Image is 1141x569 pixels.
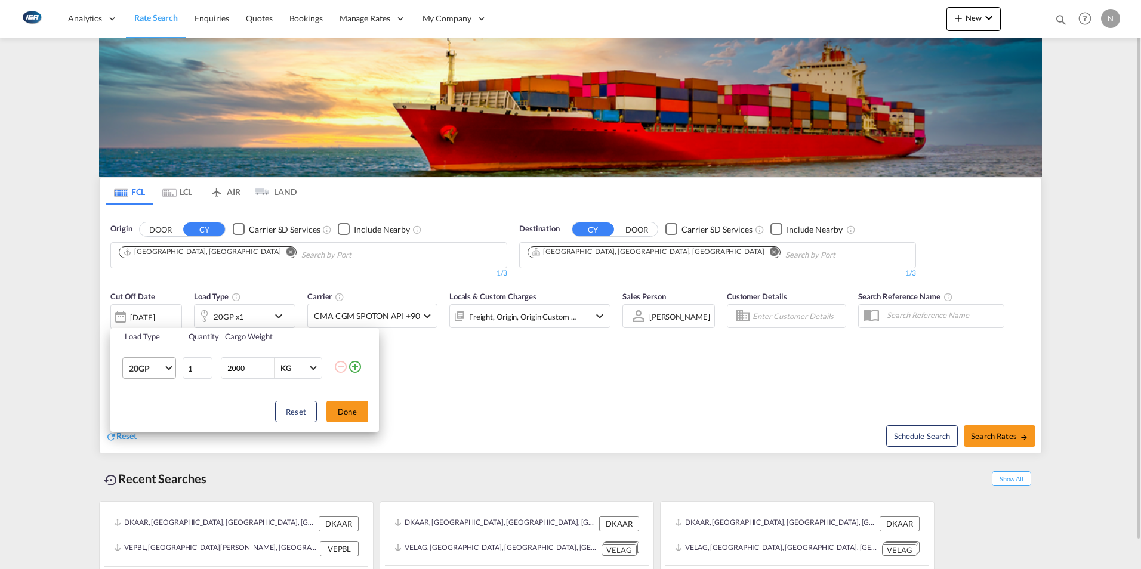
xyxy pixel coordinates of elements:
[226,358,274,378] input: Enter Weight
[181,328,218,345] th: Quantity
[280,363,291,373] div: KG
[129,363,164,375] span: 20GP
[275,401,317,422] button: Reset
[225,331,326,342] div: Cargo Weight
[110,328,181,345] th: Load Type
[326,401,368,422] button: Done
[183,357,212,379] input: Qty
[122,357,176,379] md-select: Choose: 20GP
[348,360,362,374] md-icon: icon-plus-circle-outline
[334,360,348,374] md-icon: icon-minus-circle-outline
